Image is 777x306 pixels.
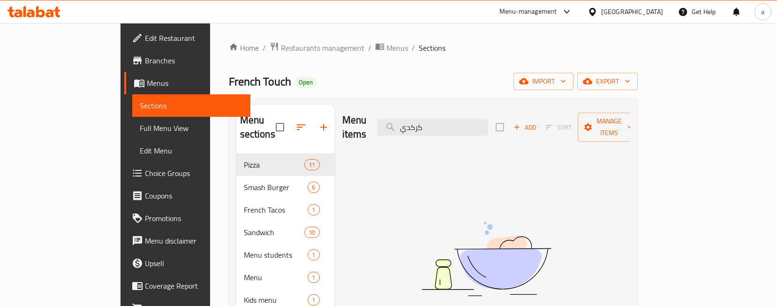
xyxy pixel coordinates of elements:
nav: breadcrumb [229,42,638,54]
a: Menu disclaimer [124,229,250,252]
button: Add [510,120,540,135]
a: Edit Restaurant [124,27,250,49]
span: Menu [244,272,308,283]
span: 1 [308,273,319,282]
li: / [412,42,415,54]
span: Upsell [145,258,243,269]
span: Coverage Report [145,280,243,291]
div: French Tacos1 [236,199,335,221]
span: Kids menu [244,294,308,306]
li: / [368,42,371,54]
div: Sandwich10 [236,221,335,244]
span: 11 [305,161,319,169]
span: Branches [145,55,243,66]
span: Coupons [145,190,243,201]
div: items [308,294,319,306]
a: Menus [124,72,250,94]
span: Sections [419,42,445,54]
div: [GEOGRAPHIC_DATA] [601,7,663,17]
span: Restaurants management [281,42,364,54]
span: Smash Burger [244,182,308,193]
span: import [521,76,566,87]
span: Manage items [585,115,633,139]
span: Menus [147,77,243,89]
span: Select section first [540,120,578,135]
span: 6 [308,183,319,192]
span: Open [295,78,317,86]
span: Menu students [244,249,308,260]
span: Sort sections [290,116,312,138]
span: Choice Groups [145,168,243,179]
li: / [263,42,266,54]
span: 10 [305,228,319,237]
a: Sections [132,94,250,117]
div: items [308,272,319,283]
span: Add [512,122,537,133]
button: Add section [312,116,335,138]
a: Full Menu View [132,117,250,139]
div: Menu1 [236,266,335,289]
div: Menu students1 [236,244,335,266]
button: export [577,73,638,90]
span: 1 [308,206,319,214]
a: Menus [375,42,408,54]
span: 1 [308,251,319,260]
span: Edit Restaurant [145,32,243,44]
h2: Menu sections [240,113,276,141]
a: Promotions [124,207,250,229]
a: Coverage Report [124,275,250,297]
div: items [308,249,319,260]
div: Menu-management [499,6,557,17]
span: Select all sections [270,117,290,137]
button: Manage items [578,113,641,142]
span: Add item [510,120,540,135]
span: 1 [308,296,319,305]
span: a [761,7,764,17]
div: Pizza11 [236,153,335,176]
span: Sections [140,100,243,111]
button: import [513,73,573,90]
span: Menu disclaimer [145,235,243,246]
div: items [308,204,319,215]
span: Full Menu View [140,122,243,134]
span: Promotions [145,213,243,224]
div: Open [295,77,317,88]
span: French Touch [229,71,291,92]
a: Coupons [124,184,250,207]
span: Menus [386,42,408,54]
a: Edit Menu [132,139,250,162]
span: Pizza [244,159,305,170]
a: Restaurants management [270,42,364,54]
span: French Tacos [244,204,308,215]
h2: Menu items [342,113,367,141]
input: search [377,119,488,136]
a: Branches [124,49,250,72]
div: Smash Burger6 [236,176,335,199]
div: items [308,182,319,193]
span: Sandwich [244,227,305,238]
div: items [304,159,319,170]
span: export [585,76,630,87]
a: Choice Groups [124,162,250,184]
a: Upsell [124,252,250,275]
div: items [304,227,319,238]
span: Edit Menu [140,145,243,156]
